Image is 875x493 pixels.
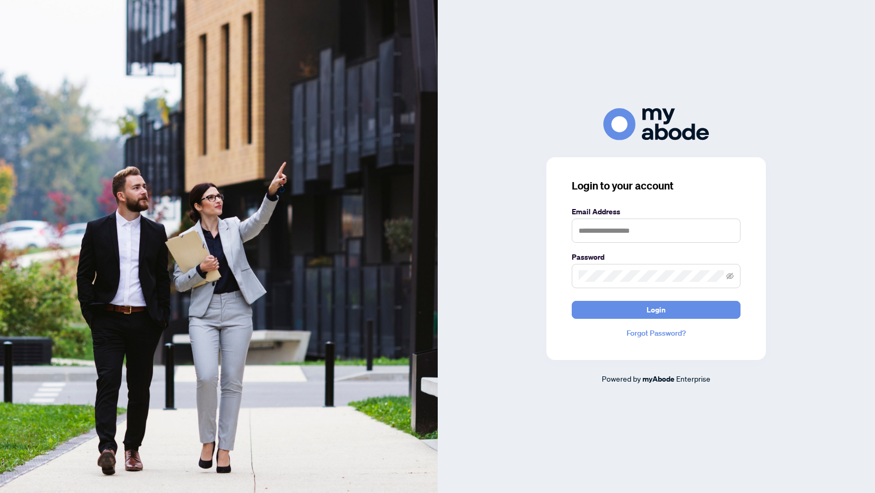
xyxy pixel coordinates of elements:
h3: Login to your account [572,178,741,193]
label: Email Address [572,206,741,217]
a: Forgot Password? [572,327,741,339]
span: Enterprise [676,374,710,383]
span: eye-invisible [726,272,734,280]
span: Login [647,301,666,318]
img: ma-logo [603,108,709,140]
label: Password [572,251,741,263]
button: Login [572,301,741,319]
a: myAbode [642,373,675,385]
span: Powered by [602,374,641,383]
